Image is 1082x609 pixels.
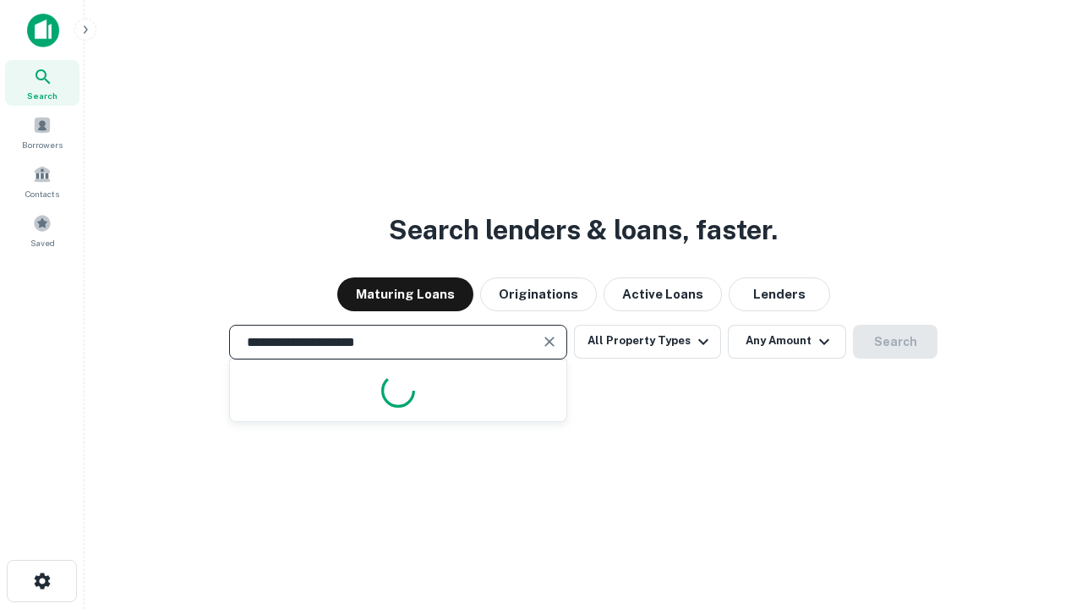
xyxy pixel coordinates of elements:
[728,325,846,359] button: Any Amount
[729,277,830,311] button: Lenders
[25,187,59,200] span: Contacts
[5,207,79,253] a: Saved
[574,325,721,359] button: All Property Types
[22,138,63,151] span: Borrowers
[337,277,473,311] button: Maturing Loans
[5,158,79,204] a: Contacts
[604,277,722,311] button: Active Loans
[5,109,79,155] a: Borrowers
[27,89,57,102] span: Search
[27,14,59,47] img: capitalize-icon.png
[30,236,55,250] span: Saved
[5,60,79,106] a: Search
[480,277,597,311] button: Originations
[997,474,1082,555] iframe: Chat Widget
[538,330,561,354] button: Clear
[389,210,778,250] h3: Search lenders & loans, faster.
